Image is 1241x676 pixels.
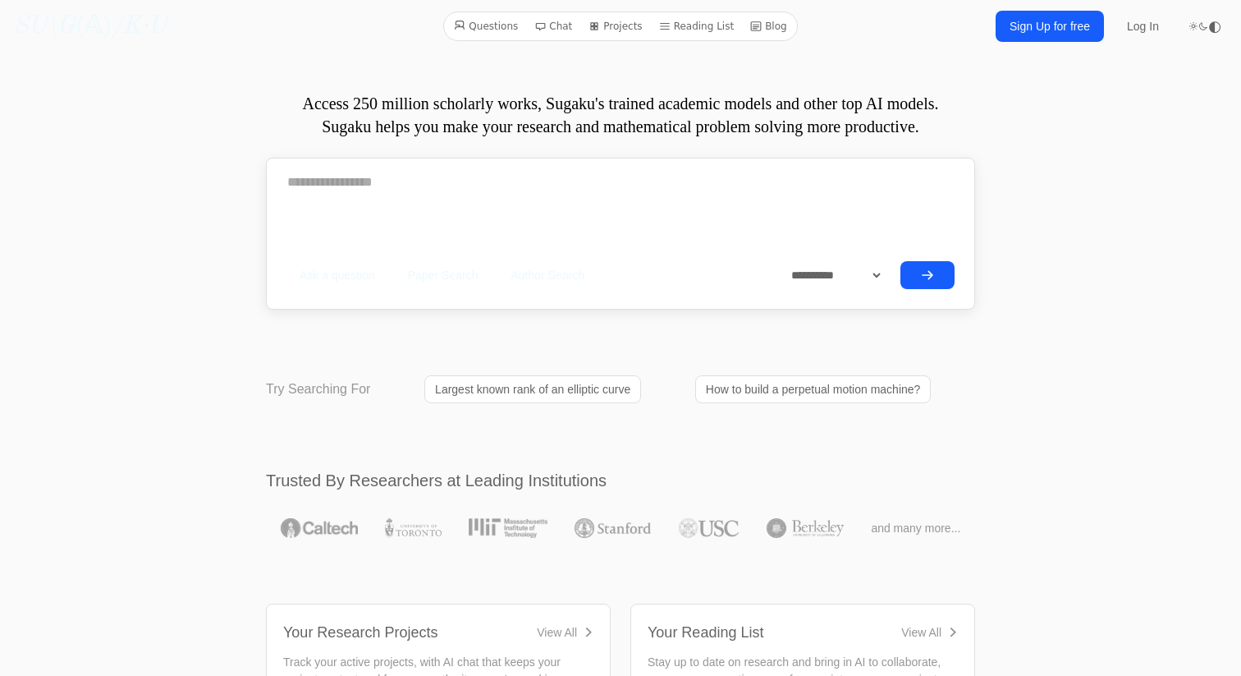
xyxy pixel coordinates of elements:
[537,624,593,641] a: View All
[582,16,648,37] a: Projects
[767,518,844,538] img: UC Berkeley
[286,260,388,290] button: Ask a question
[266,379,370,399] p: Try Searching For
[679,518,739,538] img: USC
[653,16,741,37] a: Reading List
[424,375,641,403] a: Largest known rank of an elliptic curve
[1188,10,1221,43] button: ◐
[266,92,975,138] p: Access 250 million scholarly works, Sugaku's trained academic models and other top AI models. Sug...
[575,518,651,538] img: Stanford
[266,469,975,492] h2: Trusted By Researchers at Leading Institutions
[871,520,960,536] span: and many more...
[744,16,794,37] a: Blog
[281,518,358,538] img: Caltech
[13,11,167,41] a: SU\G(𝔸)/K·U
[385,518,441,538] img: University of Toronto
[528,16,579,37] a: Chat
[283,621,437,644] div: Your Research Projects
[1117,11,1169,41] a: Log In
[695,375,932,403] a: How to build a perpetual motion machine?
[497,260,598,290] button: Author Search
[901,624,941,641] div: View All
[901,624,958,641] a: View All
[648,621,763,644] div: Your Reading List
[13,14,76,39] i: SU\G
[996,11,1104,42] a: Sign Up for free
[1208,19,1221,34] span: ◐
[112,14,167,39] i: /K·U
[537,624,577,641] div: View All
[395,260,492,290] button: Paper Search
[447,16,524,37] a: Questions
[469,518,547,538] img: MIT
